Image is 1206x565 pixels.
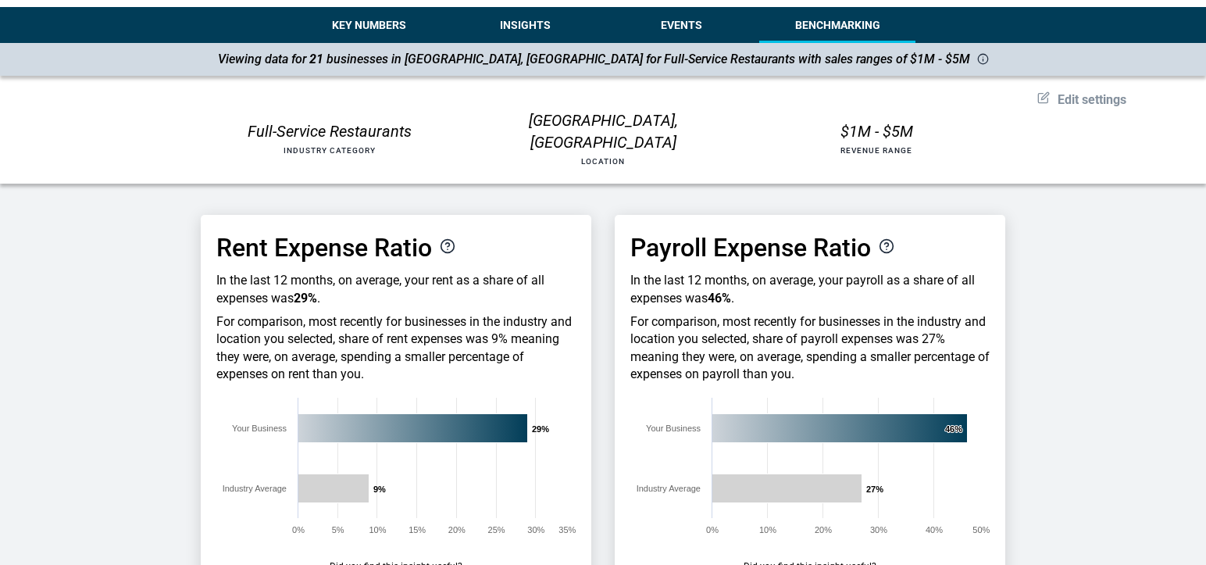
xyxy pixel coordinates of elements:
[474,109,732,153] div: [GEOGRAPHIC_DATA], [GEOGRAPHIC_DATA]
[474,153,732,169] div: Location
[630,313,990,384] p: For comparison, most recently for businesses in the industry and location you selected, share of ...
[558,525,576,535] text: 35%
[373,485,386,494] text: 9%
[972,525,990,535] text: 50%
[759,525,776,535] text: 10%
[201,109,458,169] button: Full-Service RestaurantsIndustry Category
[298,474,369,502] rect: Industry Average, 9.
[369,525,386,535] text: 10%
[973,52,989,66] button: Benchmarking Info
[945,424,962,434] text: 46%
[309,52,326,66] strong: 21
[1037,91,1126,109] button: Edit settings
[708,291,731,306] strong: 46%
[815,525,832,535] text: 20%
[748,142,1005,158] div: Revenue Range
[291,7,447,43] button: Key Numbers
[706,525,719,535] text: 0%
[748,120,1005,142] div: $1M - $5M
[603,7,759,43] button: Events
[870,525,887,535] text: 30%
[447,7,603,43] button: Insights
[201,142,458,158] div: Industry Category
[332,525,344,535] text: 5%
[1058,92,1126,107] span: Edit settings
[292,525,305,535] text: 0%
[646,52,661,66] span: for
[216,272,576,307] p: In the last 12 months, on average, your rent as a share of all expenses was .
[201,120,458,142] div: Full-Service Restaurants
[630,231,871,266] h3: Payroll Expense Ratio
[866,485,883,494] text: 27%
[664,52,798,66] span: Full-Service Restaurants
[232,424,287,433] text: Your Business
[748,109,1005,169] button: $1M - $5MRevenue Range
[630,272,990,307] p: In the last 12 months, on average, your payroll as a share of all expenses was .
[298,413,528,442] rect: Your Business, 29.
[216,313,576,384] p: For comparison, most recently for businesses in the industry and location you selected, share of ...
[216,390,576,546] svg: Interactive chart
[216,390,576,546] div: Chart. Highcharts interactive chart.
[527,525,544,535] text: 30%
[712,413,968,442] rect: Your Business, 46.
[798,52,907,66] span: with sales ranges of
[630,390,990,546] div: Chart. Highcharts interactive chart.
[926,525,943,535] text: 40%
[448,525,466,535] text: 20%
[326,52,401,66] span: businesses in
[409,525,426,535] text: 15%
[712,474,862,502] rect: Industry Average, 27.
[218,52,306,66] span: Viewing data for
[630,390,990,546] svg: Interactive chart
[532,424,549,434] text: 29%
[216,231,432,266] h3: Rent Expense Ratio
[910,52,973,66] span: $1M - $5M
[488,525,505,535] text: 25%
[637,484,701,493] text: Industry Average
[646,424,701,433] text: Your Business
[759,7,915,43] button: Benchmarking
[879,238,894,256] button: Calculation explanation
[440,238,455,256] button: Calculation explanation
[405,52,646,66] span: [GEOGRAPHIC_DATA], [GEOGRAPHIC_DATA]
[294,291,317,306] strong: 29%
[223,484,287,493] text: Industry Average
[474,109,732,169] button: [GEOGRAPHIC_DATA], [GEOGRAPHIC_DATA]Location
